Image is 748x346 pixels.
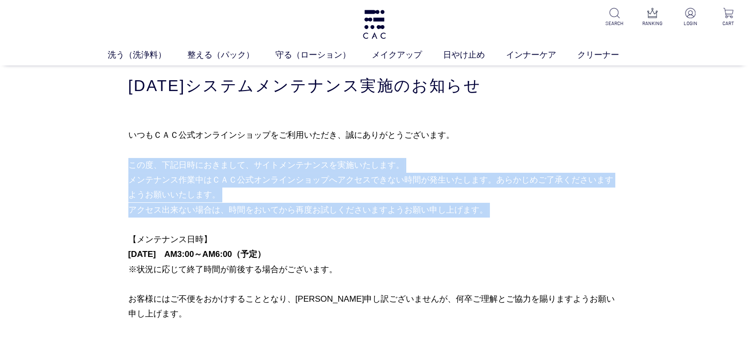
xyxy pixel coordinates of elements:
a: LOGIN [678,8,702,27]
a: 守る（ローション） [275,49,372,62]
span: [DATE] AM3:00～AM6:00（予定） [128,250,266,259]
a: インナーケア [506,49,577,62]
a: 日やけ止め [443,49,506,62]
p: LOGIN [678,20,702,27]
p: CART [716,20,740,27]
p: SEARCH [602,20,627,27]
a: クリーナー [577,49,640,62]
p: RANKING [640,20,664,27]
a: SEARCH [602,8,627,27]
img: logo [361,10,387,39]
a: CART [716,8,740,27]
p: いつもＣＡＣ公式オンラインショップをご利用いただき、誠にありがとうございます。 この度、下記日時におきまして、サイトメンテナンスを実施いたします。 メンテナンス作業中はＣＡＣ公式オンラインショッ... [128,127,620,322]
a: 整える（パック） [187,49,275,62]
a: 洗う（洗浄料） [108,49,187,62]
a: メイクアップ [372,49,443,62]
h1: [DATE]システムメンテナンス実施のお知らせ [128,75,620,96]
a: RANKING [640,8,664,27]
